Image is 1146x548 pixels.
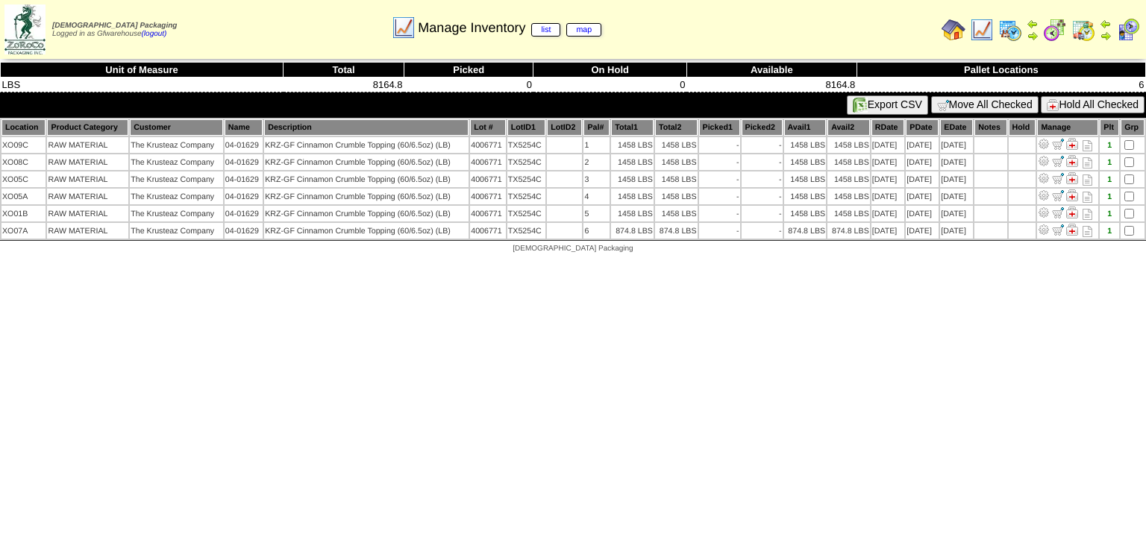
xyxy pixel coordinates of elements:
th: LotID2 [547,119,582,136]
td: [DATE] [871,154,905,170]
th: Location [1,119,46,136]
td: - [699,137,740,153]
td: [DATE] [906,154,939,170]
img: calendarinout.gif [1071,18,1095,42]
td: 4006771 [470,189,506,204]
i: Note [1083,192,1092,203]
td: 8164.8 [686,78,857,92]
img: hold.gif [1047,99,1059,111]
th: Avail2 [827,119,870,136]
td: 04-01629 [225,206,263,221]
th: Total1 [611,119,654,136]
td: The Krusteaz Company [130,189,223,204]
td: 1458 LBS [611,154,654,170]
td: RAW MATERIAL [47,189,128,204]
td: 04-01629 [225,137,263,153]
div: 1 [1100,210,1118,218]
i: Note [1083,140,1092,151]
th: RDate [871,119,905,136]
td: RAW MATERIAL [47,154,128,170]
th: Total2 [655,119,698,136]
td: [DATE] [940,171,973,187]
th: Picked [404,63,533,78]
td: [DATE] [940,154,973,170]
img: Adjust [1038,138,1050,150]
td: RAW MATERIAL [47,171,128,187]
td: XO01B [1,206,46,221]
td: KRZ-GF Cinnamon Crumble Topping (60/6.5oz) (LB) [264,171,469,187]
td: [DATE] [871,206,905,221]
td: [DATE] [940,223,973,239]
img: Move [1052,224,1064,236]
td: - [742,189,783,204]
img: Move [1052,172,1064,184]
img: arrowleft.gif [1100,18,1112,30]
img: Adjust [1038,172,1050,184]
td: - [699,189,740,204]
td: [DATE] [906,189,939,204]
td: KRZ-GF Cinnamon Crumble Topping (60/6.5oz) (LB) [264,137,469,153]
a: list [531,23,560,37]
th: Picked1 [699,119,740,136]
th: Lot # [470,119,506,136]
img: calendarcustomer.gif [1116,18,1140,42]
img: line_graph.gif [970,18,994,42]
td: 1458 LBS [655,171,698,187]
td: 6 [857,78,1145,92]
td: 1458 LBS [784,206,827,221]
button: Hold All Checked [1041,96,1145,113]
img: line_graph.gif [392,16,416,40]
td: XO05A [1,189,46,204]
td: [DATE] [906,137,939,153]
td: - [699,223,740,239]
th: Unit of Measure [1,63,284,78]
img: Adjust [1038,189,1050,201]
td: 1458 LBS [611,189,654,204]
img: calendarprod.gif [998,18,1022,42]
td: RAW MATERIAL [47,137,128,153]
th: LotID1 [507,119,545,136]
span: Manage Inventory [418,20,601,36]
img: Manage Hold [1066,155,1078,167]
td: [DATE] [906,171,939,187]
td: 04-01629 [225,154,263,170]
td: XO07A [1,223,46,239]
span: Logged in as Gfwarehouse [52,22,177,38]
td: XO09C [1,137,46,153]
td: - [742,171,783,187]
th: Pallet Locations [857,63,1145,78]
img: Manage Hold [1066,172,1078,184]
td: - [742,137,783,153]
td: 1458 LBS [784,154,827,170]
th: Hold [1009,119,1036,136]
td: RAW MATERIAL [47,206,128,221]
img: excel.gif [853,98,868,113]
td: 1458 LBS [827,154,870,170]
img: Manage Hold [1066,138,1078,150]
img: arrowleft.gif [1027,18,1039,30]
td: 4006771 [470,206,506,221]
td: - [699,154,740,170]
i: Note [1083,209,1092,220]
img: Move [1052,207,1064,218]
div: 1 [1100,192,1118,201]
td: 874.8 LBS [784,223,827,239]
td: - [699,171,740,187]
img: Manage Hold [1066,189,1078,201]
td: The Krusteaz Company [130,154,223,170]
td: LBS [1,78,284,92]
img: arrowright.gif [1100,30,1112,42]
th: Picked2 [742,119,783,136]
span: [DEMOGRAPHIC_DATA] Packaging [513,245,633,253]
td: [DATE] [906,206,939,221]
th: Total [284,63,404,78]
td: 04-01629 [225,189,263,204]
td: The Krusteaz Company [130,206,223,221]
td: 874.8 LBS [827,223,870,239]
th: Notes [974,119,1006,136]
td: 4006771 [470,137,506,153]
img: home.gif [942,18,965,42]
td: TX5254C [507,223,545,239]
a: map [566,23,601,37]
img: Manage Hold [1066,224,1078,236]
